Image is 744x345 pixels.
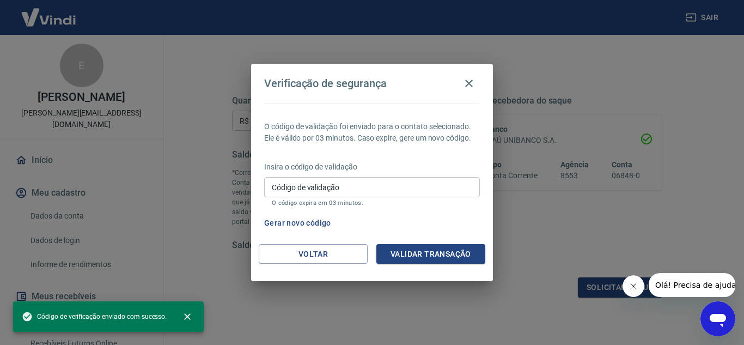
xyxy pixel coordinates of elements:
iframe: Botão para abrir a janela de mensagens [700,301,735,336]
span: Código de verificação enviado com sucesso. [22,311,167,322]
h4: Verificação de segurança [264,77,387,90]
button: Validar transação [376,244,485,264]
button: close [175,305,199,329]
button: Voltar [259,244,368,264]
p: O código de validação foi enviado para o contato selecionado. Ele é válido por 03 minutos. Caso e... [264,121,480,144]
iframe: Fechar mensagem [623,275,644,297]
p: Insira o código de validação [264,161,480,173]
button: Gerar novo código [260,213,336,233]
span: Olá! Precisa de ajuda? [7,8,92,16]
iframe: Mensagem da empresa [649,273,735,297]
p: O código expira em 03 minutos. [272,199,472,207]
